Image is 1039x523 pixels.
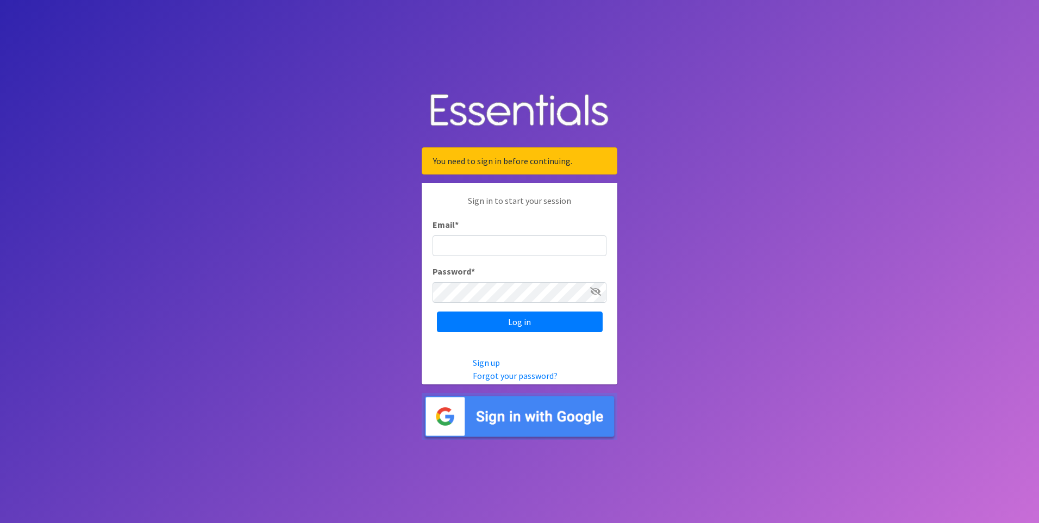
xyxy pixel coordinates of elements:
[433,218,459,231] label: Email
[471,266,475,277] abbr: required
[433,265,475,278] label: Password
[437,312,603,332] input: Log in
[422,147,617,175] div: You need to sign in before continuing.
[473,357,500,368] a: Sign up
[455,219,459,230] abbr: required
[422,393,617,440] img: Sign in with Google
[422,83,617,139] img: Human Essentials
[473,370,558,381] a: Forgot your password?
[433,194,606,218] p: Sign in to start your session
